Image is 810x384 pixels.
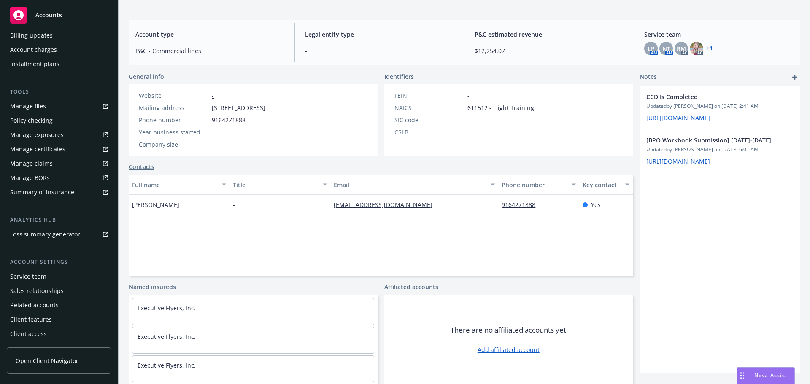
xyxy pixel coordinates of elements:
span: Accounts [35,12,62,19]
div: Account charges [10,43,57,56]
a: Contacts [129,162,154,171]
span: P&C estimated revenue [475,30,624,39]
div: [BPO Workbook Submission] [DATE]-[DATE]Updatedby [PERSON_NAME] on [DATE] 6:01 AM[URL][DOMAIN_NAME] [640,129,800,172]
span: Identifiers [384,72,414,81]
span: - [467,115,470,124]
div: Company size [139,140,208,149]
a: Sales relationships [7,284,111,298]
div: Manage files [10,99,46,113]
div: Manage BORs [10,171,50,185]
div: Billing updates [10,29,53,42]
a: Billing updates [7,29,111,42]
div: Service team [10,270,46,283]
a: - [212,91,214,99]
a: Manage exposures [7,128,111,142]
a: Named insureds [129,282,176,291]
span: 9164271888 [212,115,246,124]
div: Account settings [7,258,111,266]
a: [URL][DOMAIN_NAME] [646,157,710,165]
a: Executive Flyers, Inc. [138,333,196,341]
div: Manage claims [10,157,53,170]
span: - [467,91,470,100]
a: Client access [7,327,111,341]
span: Yes [591,200,601,209]
button: Nova Assist [737,367,795,384]
button: Full name [129,175,229,195]
a: Account charges [7,43,111,56]
button: Key contact [579,175,633,195]
span: - [467,128,470,137]
a: Executive Flyers, Inc. [138,361,196,369]
div: Client access [10,327,47,341]
div: Title [233,180,318,189]
span: - [305,46,454,55]
span: NT [662,44,670,53]
span: LP [648,44,655,53]
span: CCD Is Completed [646,92,771,101]
span: General info [129,72,164,81]
button: Phone number [498,175,579,195]
a: Add affiliated account [478,345,540,354]
a: +1 [707,46,713,51]
a: [EMAIL_ADDRESS][DOMAIN_NAME] [334,201,439,209]
a: Summary of insurance [7,185,111,199]
a: Loss summary generator [7,228,111,241]
a: Installment plans [7,57,111,71]
a: Manage files [7,99,111,113]
span: RM [677,44,686,53]
a: Client features [7,313,111,326]
div: Phone number [502,180,566,189]
div: Website [139,91,208,100]
div: Installment plans [10,57,59,71]
div: Phone number [139,115,208,124]
a: Affiliated accounts [384,282,438,291]
span: $12,254.07 [475,46,624,55]
div: Key contact [583,180,620,189]
span: [PERSON_NAME] [132,200,179,209]
a: Manage certificates [7,142,111,156]
span: - [233,200,235,209]
div: NAICS [394,103,464,112]
img: photo [690,42,703,55]
span: Nova Assist [754,372,788,379]
div: Policy checking [10,114,53,127]
div: Client features [10,313,52,326]
a: Service team [7,270,111,283]
a: Accounts [7,3,111,27]
a: Manage BORs [7,171,111,185]
span: There are no affiliated accounts yet [451,325,566,335]
div: CSLB [394,128,464,137]
div: Manage certificates [10,142,65,156]
span: Notes [640,72,657,82]
div: Summary of insurance [10,185,74,199]
div: Mailing address [139,103,208,112]
a: Policy checking [7,114,111,127]
span: 611512 - Flight Training [467,103,534,112]
a: Related accounts [7,298,111,312]
div: Analytics hub [7,216,111,224]
span: Legal entity type [305,30,454,39]
a: 9164271888 [502,201,542,209]
span: Account type [135,30,284,39]
div: SIC code [394,115,464,124]
div: Sales relationships [10,284,64,298]
span: Open Client Navigator [16,356,78,365]
div: Tools [7,88,111,96]
span: [BPO Workbook Submission] [DATE]-[DATE] [646,136,771,145]
div: Full name [132,180,217,189]
div: Manage exposures [10,128,64,142]
div: CCD Is CompletedUpdatedby [PERSON_NAME] on [DATE] 2:41 AM[URL][DOMAIN_NAME] [640,86,800,129]
div: Year business started [139,128,208,137]
div: Drag to move [737,368,748,384]
a: add [790,72,800,82]
a: [URL][DOMAIN_NAME] [646,114,710,122]
span: Service team [644,30,793,39]
span: P&C - Commercial lines [135,46,284,55]
div: Loss summary generator [10,228,80,241]
div: Email [334,180,486,189]
span: - [212,140,214,149]
div: Related accounts [10,298,59,312]
a: Executive Flyers, Inc. [138,304,196,312]
span: Updated by [PERSON_NAME] on [DATE] 2:41 AM [646,102,793,110]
